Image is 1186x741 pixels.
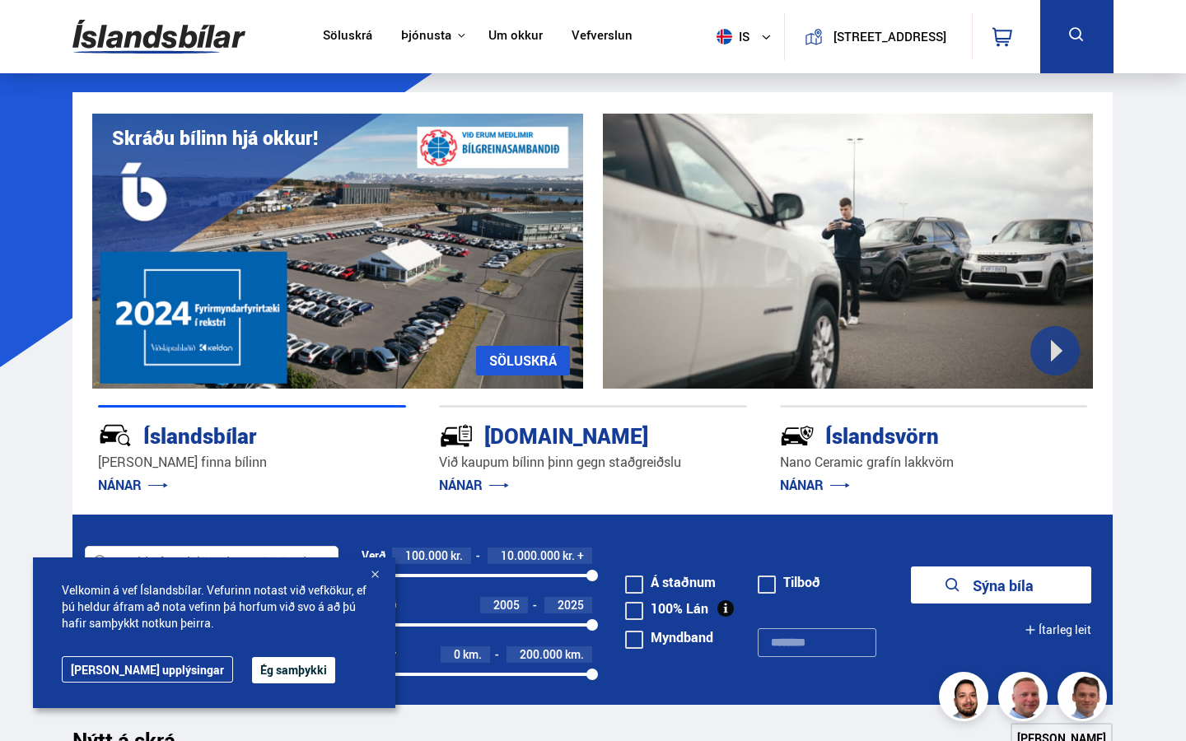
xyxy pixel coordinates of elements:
[1060,674,1109,724] img: FbJEzSuNWCJXmdc-.webp
[451,549,463,562] span: kr.
[780,476,850,494] a: NÁNAR
[794,13,962,60] a: [STREET_ADDRESS]
[362,549,385,562] div: Verð
[717,29,732,44] img: svg+xml;base64,PHN2ZyB4bWxucz0iaHR0cDovL3d3dy53My5vcmcvMjAwMC9zdmciIHdpZHRoPSI1MTIiIGhlaWdodD0iNT...
[62,582,367,631] span: Velkomin á vef Íslandsbílar. Vefurinn notast við vefkökur, ef þú heldur áfram að nota vefinn þá h...
[565,648,584,661] span: km.
[780,418,815,453] img: -Svtn6bYgwAsiwNX.svg
[558,597,584,613] span: 2025
[405,548,448,563] span: 100.000
[98,418,133,453] img: JRvxyua_JYH6wB4c.svg
[72,10,245,63] img: G0Ugv5HjCgRt.svg
[439,418,474,453] img: tr5P-W3DuiFaO7aO.svg
[439,476,509,494] a: NÁNAR
[758,576,820,589] label: Tilboð
[780,420,1030,449] div: Íslandsvörn
[476,346,570,375] a: SÖLUSKRÁ
[710,12,784,61] button: is
[563,549,575,562] span: kr.
[572,28,633,45] a: Vefverslun
[493,597,520,613] span: 2005
[625,602,708,615] label: 100% Lán
[62,656,233,683] a: [PERSON_NAME] upplýsingar
[1025,611,1091,648] button: Ítarleg leit
[401,28,451,44] button: Þjónusta
[710,29,751,44] span: is
[520,646,563,662] span: 200.000
[829,30,950,44] button: [STREET_ADDRESS]
[252,657,335,683] button: Ég samþykki
[454,646,460,662] span: 0
[323,28,372,45] a: Söluskrá
[98,420,348,449] div: Íslandsbílar
[780,453,1088,472] p: Nano Ceramic grafín lakkvörn
[439,420,689,449] div: [DOMAIN_NAME]
[625,631,713,644] label: Myndband
[463,648,482,661] span: km.
[92,114,583,389] img: eKx6w-_Home_640_.png
[1001,674,1050,724] img: siFngHWaQ9KaOqBr.png
[439,453,747,472] p: Við kaupum bílinn þinn gegn staðgreiðslu
[577,549,584,562] span: +
[911,566,1092,604] button: Sýna bíla
[488,28,543,45] a: Um okkur
[98,453,406,472] p: [PERSON_NAME] finna bílinn
[941,674,991,724] img: nhp88E3Fdnt1Opn2.png
[98,476,168,494] a: NÁNAR
[625,576,716,589] label: Á staðnum
[501,548,560,563] span: 10.000.000
[112,127,318,149] h1: Skráðu bílinn hjá okkur!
